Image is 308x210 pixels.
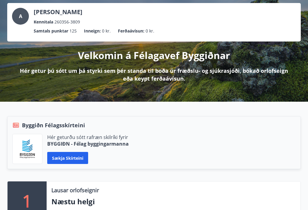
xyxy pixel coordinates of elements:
span: 260356-3809 [54,19,80,26]
p: Velkomin á Félagavef Byggiðnar [78,49,230,62]
p: Lausar orlofseignir [51,187,99,194]
button: Sækja skírteini [47,152,88,164]
span: A [19,13,22,20]
span: 0 kr. [102,28,111,35]
p: Kennitala [34,19,53,26]
span: Byggiðn Félagsskírteini [22,122,85,129]
p: Hér geturðu sótt rafræn skilríki fyrir [47,134,129,141]
span: 0 kr. [146,28,154,35]
p: Ferðaávísun : [118,28,144,35]
p: Inneign : [84,28,101,35]
p: Samtals punktar [34,28,68,35]
p: BYGGIÐN - Félag byggingarmanna [47,141,129,147]
p: Hér getur þú sótt um þá styrki sem þér standa til boða úr fræðslu- og sjúkrasjóði, bókað orlofsei... [17,67,291,83]
img: BKlGVmlTW1Qrz68WFGMFQUcXHWdQd7yePWMkvn3i.png [17,139,38,159]
span: 125 [69,28,77,35]
p: [PERSON_NAME] [34,8,82,17]
p: Næstu helgi [51,197,296,207]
